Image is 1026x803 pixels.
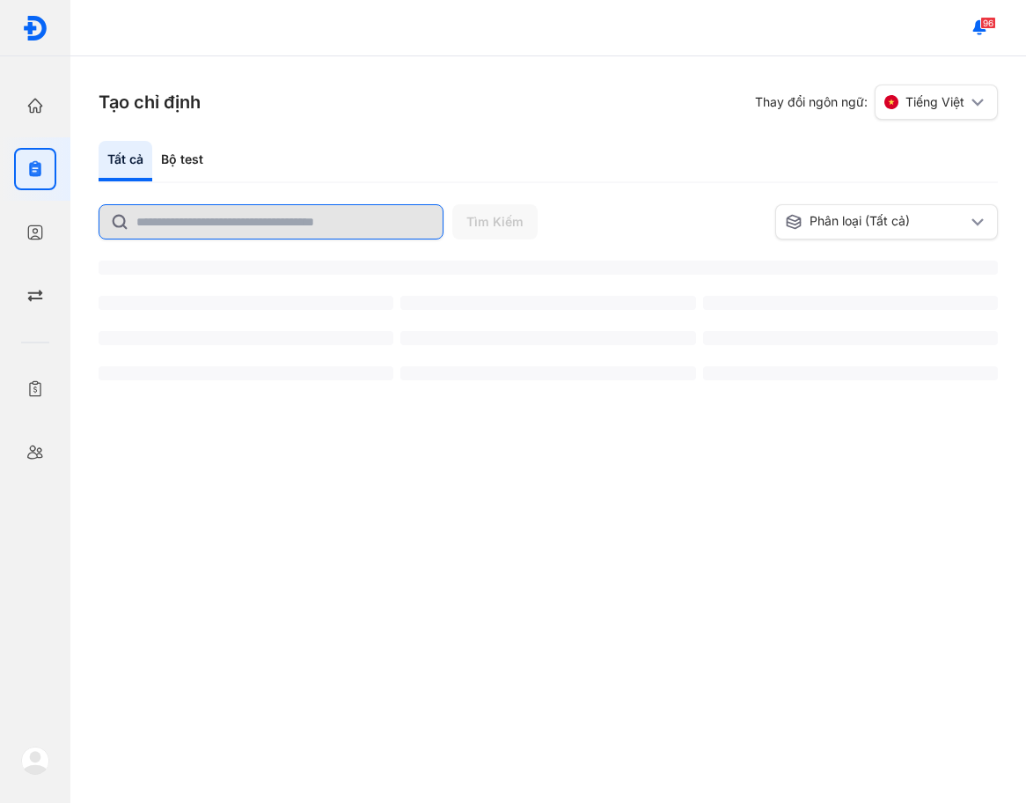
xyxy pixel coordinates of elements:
[21,747,49,775] img: logo
[99,261,998,275] span: ‌
[980,17,996,29] span: 96
[452,204,538,239] button: Tìm Kiếm
[99,141,152,181] div: Tất cả
[703,366,998,380] span: ‌
[99,331,393,345] span: ‌
[22,15,48,41] img: logo
[400,366,695,380] span: ‌
[99,90,201,114] h3: Tạo chỉ định
[99,366,393,380] span: ‌
[400,331,695,345] span: ‌
[99,296,393,310] span: ‌
[755,85,998,120] div: Thay đổi ngôn ngữ:
[152,141,212,181] div: Bộ test
[703,296,998,310] span: ‌
[703,331,998,345] span: ‌
[400,296,695,310] span: ‌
